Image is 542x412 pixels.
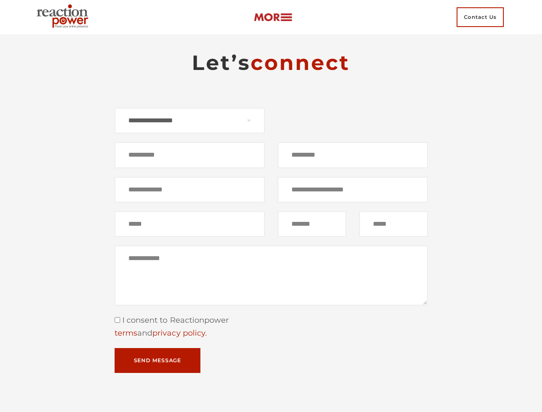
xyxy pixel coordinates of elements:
[115,50,428,76] h2: Let’s
[457,7,504,27] span: Contact Us
[152,328,207,338] a: privacy policy.
[251,50,350,75] span: connect
[115,327,428,340] div: and
[134,358,182,363] span: Send Message
[115,328,137,338] a: terms
[115,108,428,373] form: Contact form
[254,12,292,22] img: more-btn.png
[33,2,95,33] img: Executive Branding | Personal Branding Agency
[115,348,201,373] button: Send Message
[120,315,229,325] span: I consent to Reactionpower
